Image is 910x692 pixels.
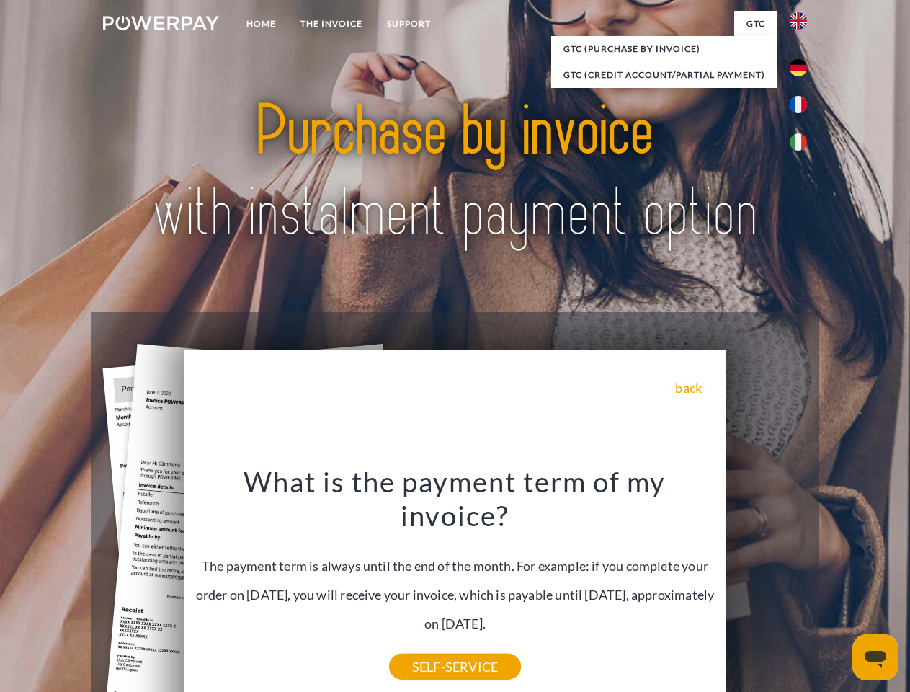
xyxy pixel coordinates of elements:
[192,464,718,533] h3: What is the payment term of my invoice?
[790,133,807,151] img: it
[234,11,288,37] a: Home
[790,59,807,76] img: de
[288,11,375,37] a: THE INVOICE
[790,12,807,30] img: en
[138,69,772,276] img: title-powerpay_en.svg
[790,96,807,113] img: fr
[551,36,777,62] a: GTC (Purchase by invoice)
[675,381,702,394] a: back
[852,634,898,680] iframe: Button to launch messaging window
[375,11,443,37] a: Support
[103,16,219,30] img: logo-powerpay-white.svg
[551,62,777,88] a: GTC (Credit account/partial payment)
[389,654,521,680] a: SELF-SERVICE
[734,11,777,37] a: GTC
[192,464,718,667] div: The payment term is always until the end of the month. For example: if you complete your order on...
